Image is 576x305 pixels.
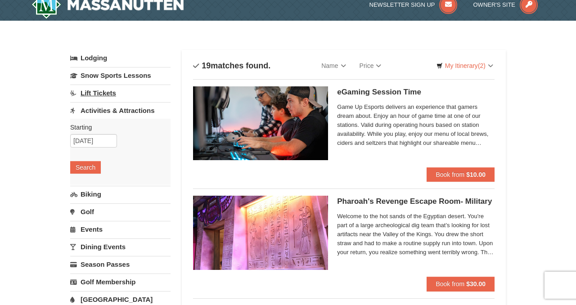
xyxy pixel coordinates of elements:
[70,238,171,255] a: Dining Events
[193,196,328,269] img: 6619913-410-20a124c9.jpg
[70,67,171,84] a: Snow Sports Lessons
[337,88,495,97] h5: eGaming Session Time
[70,203,171,220] a: Golf
[70,85,171,101] a: Lift Tickets
[478,62,486,69] span: (2)
[466,171,486,178] strong: $10.00
[315,57,352,75] a: Name
[193,61,270,70] h4: matches found.
[70,123,164,132] label: Starting
[473,1,538,8] a: Owner's Site
[427,167,495,182] button: Book from $10.00
[70,221,171,238] a: Events
[337,197,495,206] h5: Pharoah's Revenge Escape Room- Military
[70,102,171,119] a: Activities & Attractions
[70,186,171,202] a: Biking
[70,256,171,273] a: Season Passes
[466,280,486,287] strong: $30.00
[436,171,464,178] span: Book from
[193,86,328,160] img: 19664770-34-0b975b5b.jpg
[427,277,495,291] button: Book from $30.00
[70,50,171,66] a: Lodging
[353,57,388,75] a: Price
[369,1,435,8] span: Newsletter Sign Up
[70,161,101,174] button: Search
[337,212,495,257] span: Welcome to the hot sands of the Egyptian desert. You're part of a large archeological dig team th...
[436,280,464,287] span: Book from
[369,1,458,8] a: Newsletter Sign Up
[337,103,495,148] span: Game Up Esports delivers an experience that gamers dream about. Enjoy an hour of game time at one...
[473,1,516,8] span: Owner's Site
[70,274,171,290] a: Golf Membership
[202,61,211,70] span: 19
[431,59,499,72] a: My Itinerary(2)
